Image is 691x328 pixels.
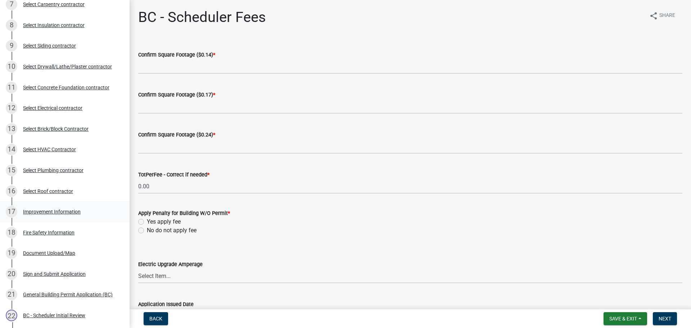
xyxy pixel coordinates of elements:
[138,172,209,178] label: TotPerFee - Correct if needed
[23,251,75,256] div: Document Upload/Map
[6,289,17,300] div: 21
[144,312,168,325] button: Back
[23,168,83,173] div: Select Plumbing contractor
[653,312,677,325] button: Next
[6,40,17,51] div: 9
[6,268,17,280] div: 20
[23,147,76,152] div: Select HVAC Contractor
[643,9,681,23] button: shareShare
[6,206,17,217] div: 17
[147,226,197,235] label: No do not apply fee
[23,189,73,194] div: Select Roof contractor
[23,23,85,28] div: Select Insulation contractor
[23,105,82,111] div: Select Electrical contractor
[6,102,17,114] div: 12
[23,64,112,69] div: Select Drywall/Lathe/Plaster contractor
[659,12,675,20] span: Share
[138,9,266,26] h1: BC - Scheduler Fees
[138,53,215,58] label: Confirm Square Footage ($0.14)
[147,217,181,226] label: Yes apply fee
[604,312,647,325] button: Save & Exit
[138,93,215,98] label: Confirm Square Footage ($0.17)
[649,12,658,20] i: share
[609,316,637,322] span: Save & Exit
[23,230,74,235] div: Fire Safety Information
[149,316,162,322] span: Back
[6,82,17,93] div: 11
[138,211,230,216] label: Apply Penalty for Building W/O Permit
[659,316,671,322] span: Next
[23,209,81,214] div: Improvement Information
[6,227,17,238] div: 18
[23,126,89,131] div: Select Brick/Block Contractor
[6,247,17,259] div: 19
[6,185,17,197] div: 16
[23,271,86,277] div: Sign and Submit Application
[6,61,17,72] div: 10
[23,2,85,7] div: Select Carpentry contractor
[23,85,109,90] div: Select Concrete Foundation contractor
[6,123,17,135] div: 13
[23,43,76,48] div: Select Siding contractor
[23,313,85,318] div: BC - Scheduler Initial Review
[138,132,215,138] label: Confirm Square Footage ($0.24)
[6,165,17,176] div: 15
[23,292,113,297] div: General Building Permit Application (BC)
[6,144,17,155] div: 14
[138,302,194,307] label: Application Issued Date
[138,262,203,267] label: Electric Upgrade Amperage
[6,310,17,321] div: 22
[6,19,17,31] div: 8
